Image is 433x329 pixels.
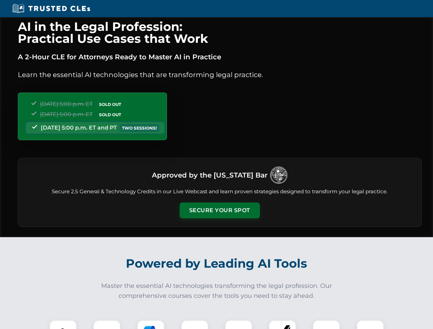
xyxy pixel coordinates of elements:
p: Learn the essential AI technologies that are transforming legal practice. [18,69,422,80]
span: [DATE] 5:00 p.m. ET [40,111,93,118]
p: Secure 2.5 General & Technology Credits in our Live Webcast and learn proven strategies designed ... [26,188,413,196]
img: Trusted CLEs [10,3,92,14]
p: A 2-Hour CLE for Attorneys Ready to Master AI in Practice [18,51,422,62]
p: Master the essential AI technologies transforming the legal profession. Our comprehensive courses... [97,281,337,301]
h1: AI in the Legal Profession: Practical Use Cases that Work [18,21,422,45]
h3: Approved by the [US_STATE] Bar [152,169,267,181]
h2: Powered by Leading AI Tools [27,252,407,276]
span: [DATE] 5:00 p.m. ET [40,101,93,107]
button: Secure Your Spot [180,203,260,218]
span: SOLD OUT [97,111,123,118]
img: Logo [270,167,287,184]
span: SOLD OUT [97,101,123,108]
